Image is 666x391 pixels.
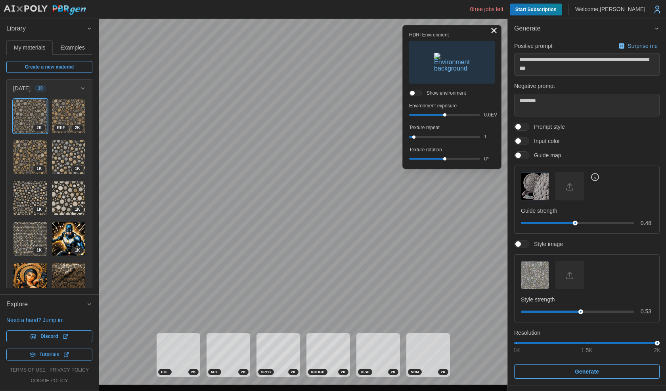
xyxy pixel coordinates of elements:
[411,369,419,375] span: NRM
[441,369,446,375] span: 2 K
[6,316,92,324] p: Need a hand? Jump in:
[641,219,653,227] p: 0.48
[36,166,42,172] span: 1 K
[61,45,85,50] span: Examples
[50,367,89,374] a: privacy policy
[52,140,86,174] a: SUaDtNUfCTX65OQjJNrv1K
[75,125,80,131] span: 2 K
[361,369,369,375] span: DISP
[514,364,660,379] button: Generate
[3,5,86,15] img: AIxPoly PBRgen
[628,42,659,50] p: Surprise me
[641,307,653,315] p: 0.53
[7,80,92,97] button: [DATE]10
[529,123,565,131] span: Prompt style
[13,222,47,256] img: L8NRVPKtz0yHyYhm6OiJ
[529,151,561,159] span: Guide map
[6,61,92,73] a: Create a new material
[211,369,218,375] span: MTL
[515,4,557,15] span: Start Subscription
[514,42,552,50] p: Positive prompt
[52,99,86,134] a: wVUwUcwPQvGY0HJbggUW2KREF
[521,296,653,303] p: Style strength
[6,295,86,314] span: Explore
[57,125,65,131] span: REF
[75,247,80,254] span: 1 K
[470,5,503,13] p: 0 free jobs left
[391,369,396,375] span: 2 K
[6,19,86,38] span: Library
[36,125,42,131] span: 2 K
[52,99,86,133] img: wVUwUcwPQvGY0HJbggUW
[529,240,563,248] span: Style image
[484,134,495,140] p: 1
[521,173,549,200] img: Guide map
[52,222,86,256] a: kgaN1YglmWzAJ0gHsj091K
[52,181,86,216] a: VkRHU8OBmu65Qp1lvrCt1K
[6,349,92,360] a: Tutorials
[529,137,560,145] span: Input color
[52,222,86,256] img: kgaN1YglmWzAJ0gHsj09
[52,263,86,297] a: PyGQjLcAHKIn4nrbKyhB1K
[575,365,599,378] span: Generate
[13,181,48,216] a: Kyaw2Cbp41PyECqQwfkE1K
[241,369,246,375] span: 2 K
[311,369,325,375] span: ROUGH
[13,140,48,174] a: 6bNemD7CzxUgxI2RTHQb1K
[409,103,495,109] p: Environment exposure
[488,25,499,36] button: Toggle viewport controls
[13,222,48,256] a: L8NRVPKtz0yHyYhm6OiJ1K
[341,369,346,375] span: 2 K
[52,181,86,215] img: VkRHU8OBmu65Qp1lvrCt
[521,261,549,289] img: Style image
[52,140,86,174] img: SUaDtNUfCTX65OQjJNrv
[6,330,92,342] a: Discord
[38,85,43,92] span: 10
[484,156,495,162] p: 0 º
[13,263,47,297] img: Trg4tzEiUTKxbuOmsD08
[36,206,42,213] span: 1 K
[52,263,86,297] img: PyGQjLcAHKIn4nrbKyhB
[521,172,549,200] button: Guide map
[25,61,74,72] span: Create a new material
[40,331,58,342] span: Discord
[40,349,59,360] span: Tutorials
[10,367,46,374] a: terms of use
[31,378,68,384] a: cookie policy
[510,4,562,15] a: Start Subscription
[13,140,47,174] img: 6bNemD7CzxUgxI2RTHQb
[75,206,80,213] span: 1 K
[575,5,645,13] p: Welcome, [PERSON_NAME]
[514,82,660,90] p: Negative prompt
[409,32,495,38] p: HDRI Environment
[508,38,666,385] div: Generate
[13,99,47,133] img: XlCN8bAi8mFqmtf9X27b
[616,40,660,51] button: Surprise me
[191,369,196,375] span: 2 K
[261,369,271,375] span: SPEC
[36,247,42,254] span: 1 K
[484,112,495,118] p: 0.0 EV
[13,263,48,297] a: Trg4tzEiUTKxbuOmsD081K
[161,369,169,375] span: COL
[434,53,470,72] img: Environment background
[422,90,466,96] span: Show environment
[409,41,495,84] button: Environment background
[514,19,654,38] span: Generate
[13,99,48,134] a: XlCN8bAi8mFqmtf9X27b2K
[7,97,92,306] div: [DATE]10
[409,124,495,131] p: Texture repeat
[514,329,660,337] p: Resolution
[521,261,549,289] button: Style image
[521,207,653,215] p: Guide strength
[14,45,45,50] span: My materials
[508,19,666,38] button: Generate
[75,166,80,172] span: 1 K
[13,84,31,92] p: [DATE]
[13,181,47,215] img: Kyaw2Cbp41PyECqQwfkE
[291,369,296,375] span: 2 K
[409,147,495,153] p: Texture rotation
